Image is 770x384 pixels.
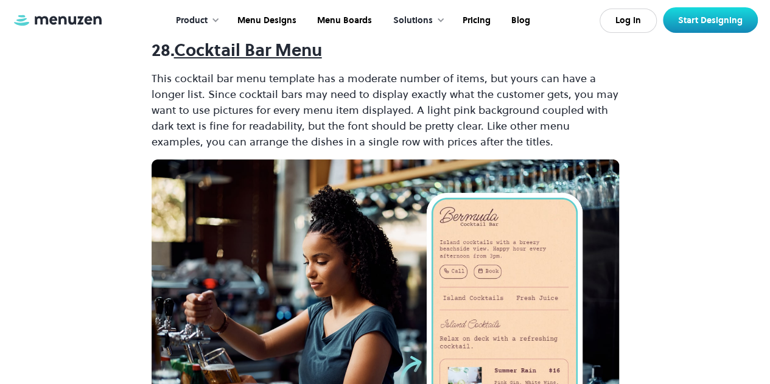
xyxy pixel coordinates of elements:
[152,71,619,150] p: This cocktail bar menu template has a moderate number of items, but yours can have a longer list....
[164,2,226,40] div: Product
[381,2,451,40] div: Solutions
[152,38,174,61] strong: 28.
[600,9,657,33] a: Log In
[306,2,381,40] a: Menu Boards
[451,2,500,40] a: Pricing
[174,38,322,61] a: Cocktail Bar Menu
[500,2,539,40] a: Blog
[226,2,306,40] a: Menu Designs
[393,14,433,27] div: Solutions
[176,14,208,27] div: Product
[663,7,758,33] a: Start Designing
